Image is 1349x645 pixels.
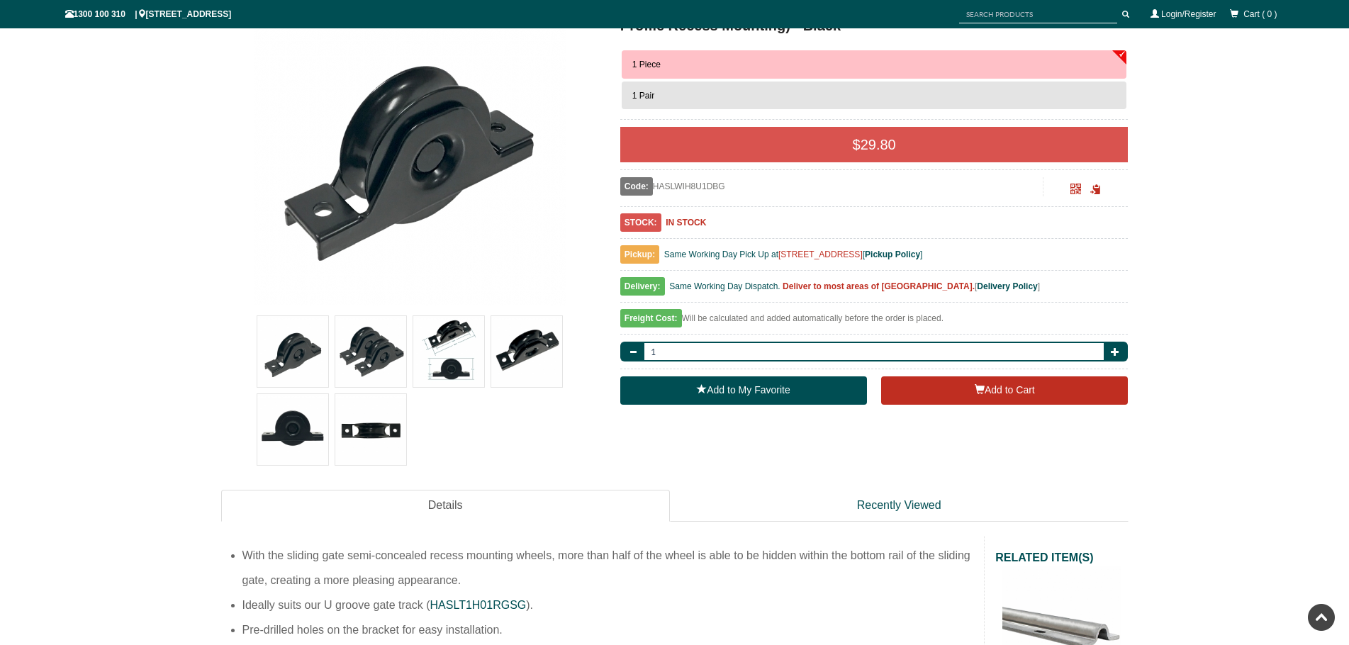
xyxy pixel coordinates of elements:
a: Add to My Favorite [620,376,867,405]
img: U Groove Galvanized Steel Sliding Gate Wheel (Semi-concealed for Low Profile Recess Mounting) - B... [335,394,406,465]
a: HASLT1H01RGSG [430,599,527,611]
span: 29.80 [861,137,896,152]
img: U Groove Galvanized Steel Sliding Gate Wheel (Semi-concealed for Low Profile Recess Mounting) - B... [257,316,328,387]
iframe: LiveChat chat widget [1065,266,1349,595]
div: Will be calculated and added automatically before the order is placed. [620,310,1129,335]
span: Freight Cost: [620,309,682,327]
button: 1 Pair [622,82,1127,110]
b: IN STOCK [666,218,706,228]
img: U Groove Galvanized Steel Sliding Gate Wheel (Semi-concealed for Low Profile Recess Mounting) - B... [413,316,484,387]
span: 1 Pair [632,91,654,101]
button: Add to Cart [881,376,1128,405]
a: Delivery Policy [977,281,1037,291]
span: Same Working Day Dispatch. [669,281,780,291]
span: Pickup: [620,245,659,264]
button: 1 Piece [622,50,1127,79]
li: Ideally suits our U groove gate track ( ). [242,593,974,617]
img: U Groove Galvanized Steel Sliding Gate Wheel (Semi-concealed for Low Profile Recess Mounting) - B... [491,316,562,387]
span: Cart ( 0 ) [1243,9,1277,19]
a: Details [221,490,670,522]
img: U Groove Galvanized Steel Sliding Gate Wheel (Semi-concealed for Low Profile Recess Mounting) - B... [257,394,328,465]
a: Pickup Policy [865,249,920,259]
span: Code: [620,177,653,196]
span: Same Working Day Pick Up at [ ] [664,249,923,259]
span: Delivery: [620,277,665,296]
span: 1300 100 310 | [STREET_ADDRESS] [65,9,232,19]
div: $ [620,127,1129,162]
input: SEARCH PRODUCTS [959,6,1117,23]
span: STOCK: [620,213,661,232]
a: Recently Viewed [670,490,1129,522]
li: Pre-drilled holes on the bracket for easy installation. [242,617,974,642]
span: 1 Piece [632,60,661,69]
div: [ ] [620,278,1129,303]
b: Deliver to most areas of [GEOGRAPHIC_DATA]. [783,281,975,291]
a: Click to enlarge and scan to share. [1070,186,1081,196]
img: U Groove Galvanized Steel Sliding Gate Wheel (Semi-concealed for Low Profile Recess Mounting) - B... [335,316,406,387]
a: [STREET_ADDRESS] [778,249,863,259]
span: Click to copy the URL [1090,184,1101,195]
h2: RELATED ITEM(S) [995,550,1128,566]
a: Login/Register [1161,9,1216,19]
li: With the sliding gate semi-concealed recess mounting wheels, more than half of the wheel is able ... [242,543,974,593]
div: HASLWIH8U1DBG [620,177,1043,196]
